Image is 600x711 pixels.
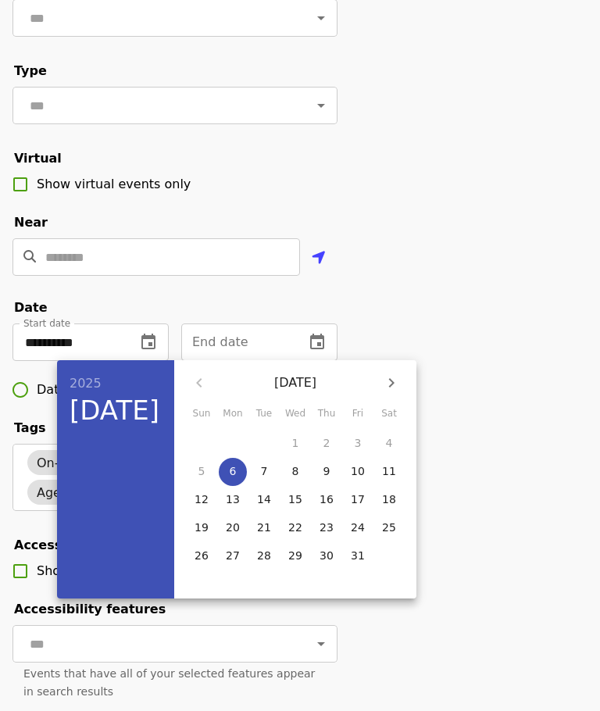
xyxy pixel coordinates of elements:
[288,520,302,535] p: 22
[375,486,403,514] button: 18
[226,520,240,535] p: 20
[323,463,330,479] p: 9
[250,458,278,486] button: 7
[70,373,102,395] button: 2025
[320,548,334,563] p: 30
[219,542,247,570] button: 27
[257,548,271,563] p: 28
[351,463,365,479] p: 10
[187,406,216,422] span: Sun
[281,406,309,422] span: Wed
[187,514,216,542] button: 19
[250,486,278,514] button: 14
[351,520,365,535] p: 24
[281,458,309,486] button: 8
[375,458,403,486] button: 11
[312,486,341,514] button: 16
[195,491,209,507] p: 12
[261,463,268,479] p: 7
[288,548,302,563] p: 29
[312,514,341,542] button: 23
[344,406,372,422] span: Fri
[218,373,373,392] p: [DATE]
[70,395,159,427] button: [DATE]
[250,542,278,570] button: 28
[230,463,237,479] p: 6
[195,520,209,535] p: 19
[257,491,271,507] p: 14
[312,406,341,422] span: Thu
[382,520,396,535] p: 25
[281,542,309,570] button: 29
[219,486,247,514] button: 13
[351,548,365,563] p: 31
[344,514,372,542] button: 24
[312,458,341,486] button: 9
[344,486,372,514] button: 17
[382,463,396,479] p: 11
[292,463,299,479] p: 8
[351,491,365,507] p: 17
[344,458,372,486] button: 10
[288,491,302,507] p: 15
[344,542,372,570] button: 31
[226,548,240,563] p: 27
[375,514,403,542] button: 25
[187,542,216,570] button: 26
[219,458,247,486] button: 6
[250,514,278,542] button: 21
[382,491,396,507] p: 18
[312,542,341,570] button: 30
[375,406,403,422] span: Sat
[281,486,309,514] button: 15
[250,406,278,422] span: Tue
[320,491,334,507] p: 16
[219,514,247,542] button: 20
[257,520,271,535] p: 21
[281,514,309,542] button: 22
[226,491,240,507] p: 13
[219,406,247,422] span: Mon
[195,548,209,563] p: 26
[187,486,216,514] button: 12
[320,520,334,535] p: 23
